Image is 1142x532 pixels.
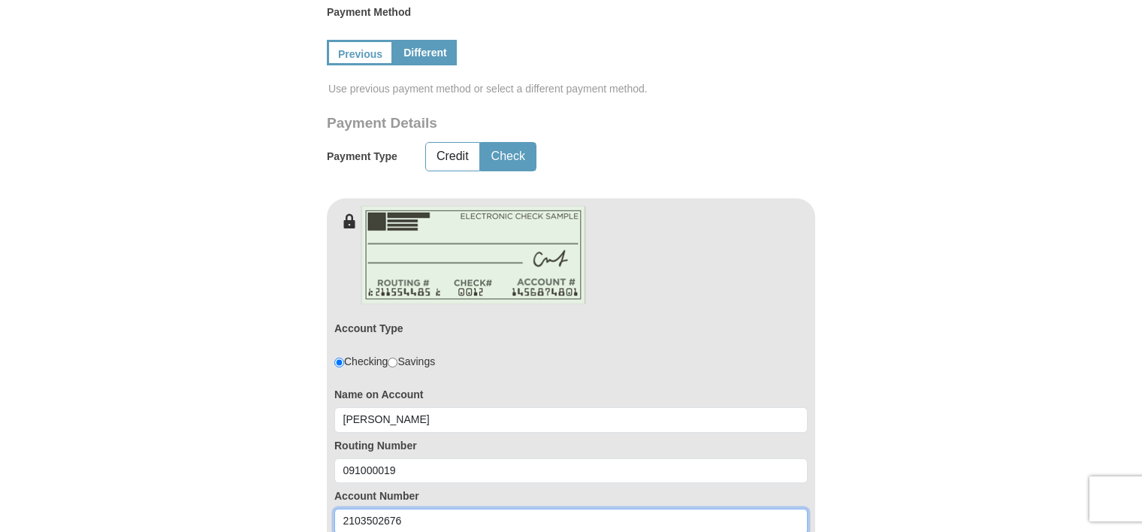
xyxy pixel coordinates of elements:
a: Different [394,40,457,65]
span: Use previous payment method or select a different payment method. [328,81,817,96]
label: Routing Number [334,438,808,453]
h3: Payment Details [327,115,710,132]
div: Checking Savings [334,354,435,369]
a: Previous [327,40,394,65]
label: Payment Method [327,5,815,27]
label: Account Type [334,321,403,336]
button: Check [481,143,536,171]
img: check-en.png [361,206,586,304]
label: Name on Account [334,387,808,402]
h5: Payment Type [327,150,397,163]
label: Account Number [334,488,808,503]
button: Credit [426,143,479,171]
